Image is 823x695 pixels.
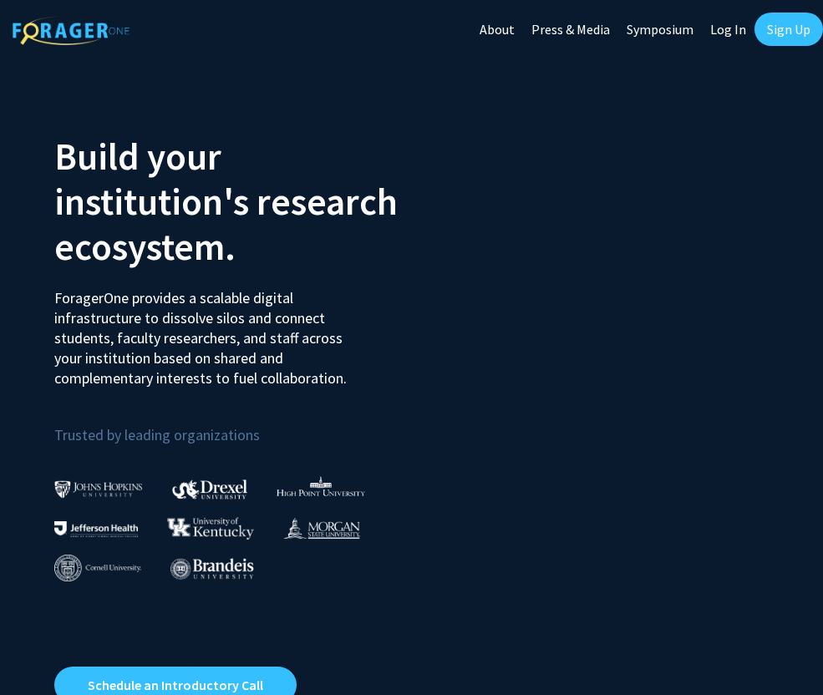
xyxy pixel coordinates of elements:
img: Johns Hopkins University [54,480,143,498]
img: Brandeis University [170,558,254,579]
p: ForagerOne provides a scalable digital infrastructure to dissolve silos and connect students, fac... [54,276,358,388]
img: Morgan State University [283,517,360,539]
img: Thomas Jefferson University [54,521,138,537]
img: Cornell University [54,555,141,582]
img: Drexel University [172,479,247,499]
h2: Build your institution's research ecosystem. [54,134,399,269]
p: Trusted by leading organizations [54,402,399,448]
img: ForagerOne Logo [13,16,130,45]
img: High Point University [277,476,365,496]
img: University of Kentucky [167,517,254,540]
a: Sign Up [754,13,823,46]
